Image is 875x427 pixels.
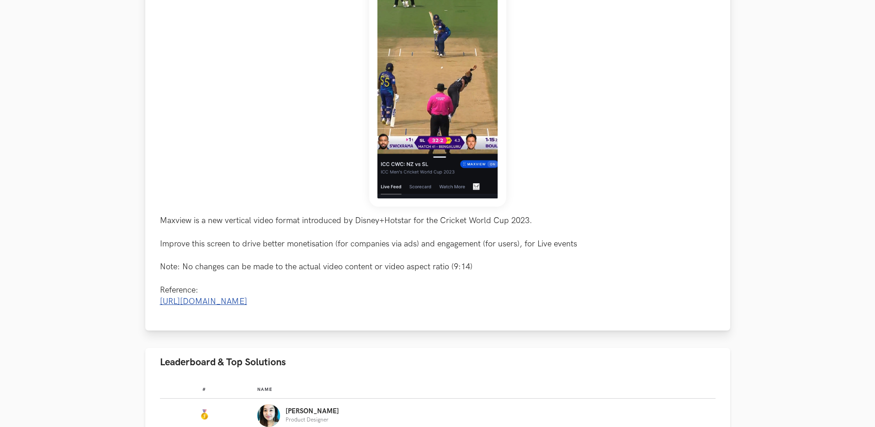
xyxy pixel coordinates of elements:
[145,348,730,377] button: Leaderboard & Top Solutions
[160,297,247,306] a: [URL][DOMAIN_NAME]
[160,215,716,307] p: Maxview is a new vertical video format introduced by Disney+Hotstar for the Cricket World Cup 202...
[257,404,280,427] img: Profile photo
[160,356,286,368] span: Leaderboard & Top Solutions
[257,387,272,392] span: Name
[202,387,206,392] span: #
[199,409,210,420] img: Gold Medal
[286,408,339,415] p: [PERSON_NAME]
[286,417,339,423] p: Product Designer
